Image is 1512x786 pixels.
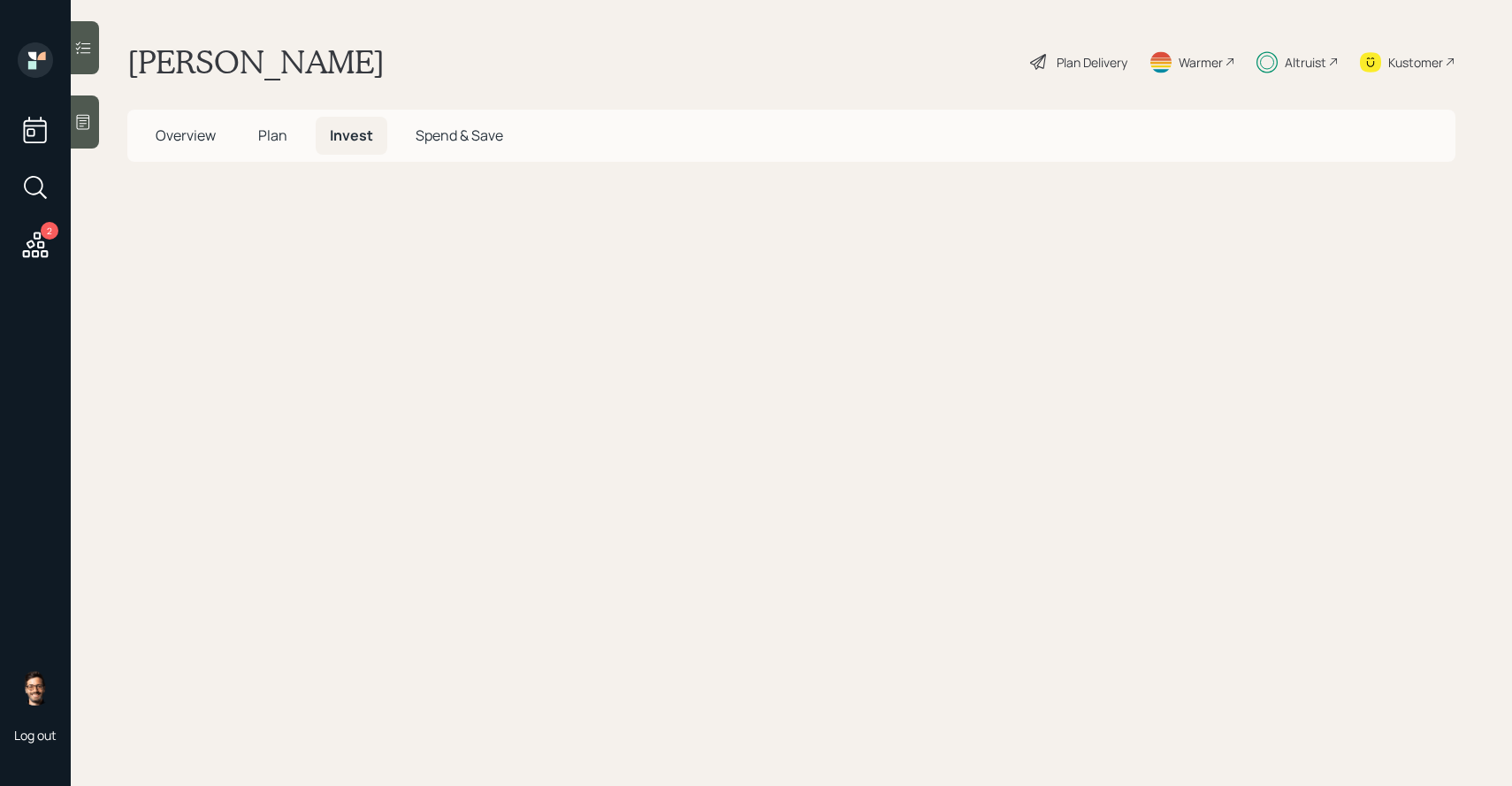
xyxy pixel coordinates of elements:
div: 2 [41,222,58,240]
div: Altruist [1285,53,1326,72]
div: Kustomer [1388,53,1443,72]
span: Invest [330,126,373,145]
h1: [PERSON_NAME] [127,42,385,81]
span: Spend & Save [416,126,503,145]
div: Warmer [1179,53,1223,72]
span: Overview [156,126,216,145]
img: sami-boghos-headshot.png [18,670,53,706]
span: Plan [258,126,287,145]
div: Plan Delivery [1057,53,1127,72]
div: Log out [14,727,57,744]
